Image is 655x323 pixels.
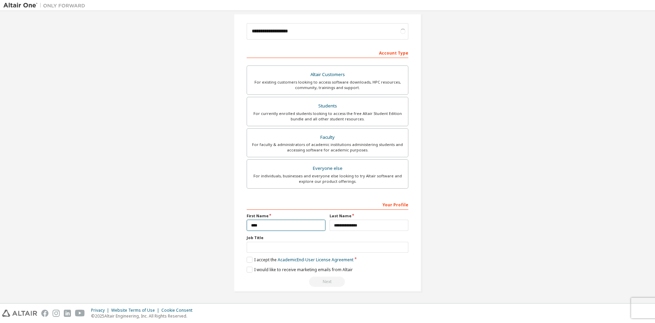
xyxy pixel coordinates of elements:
[91,313,196,319] p: © 2025 Altair Engineering, Inc. All Rights Reserved.
[251,101,404,111] div: Students
[91,308,111,313] div: Privacy
[251,70,404,79] div: Altair Customers
[53,310,60,317] img: instagram.svg
[330,213,408,219] label: Last Name
[278,257,353,263] a: Academic End-User License Agreement
[251,142,404,153] div: For faculty & administrators of academic institutions administering students and accessing softwa...
[2,310,37,317] img: altair_logo.svg
[161,308,196,313] div: Cookie Consent
[75,310,85,317] img: youtube.svg
[111,308,161,313] div: Website Terms of Use
[41,310,48,317] img: facebook.svg
[64,310,71,317] img: linkedin.svg
[3,2,89,9] img: Altair One
[251,133,404,142] div: Faculty
[251,173,404,184] div: For individuals, businesses and everyone else looking to try Altair software and explore our prod...
[247,47,408,58] div: Account Type
[247,277,408,287] div: Please wait while checking email ...
[251,79,404,90] div: For existing customers looking to access software downloads, HPC resources, community, trainings ...
[247,199,408,210] div: Your Profile
[247,235,408,240] label: Job Title
[247,257,353,263] label: I accept the
[251,111,404,122] div: For currently enrolled students looking to access the free Altair Student Edition bundle and all ...
[247,267,353,273] label: I would like to receive marketing emails from Altair
[247,213,325,219] label: First Name
[251,164,404,173] div: Everyone else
